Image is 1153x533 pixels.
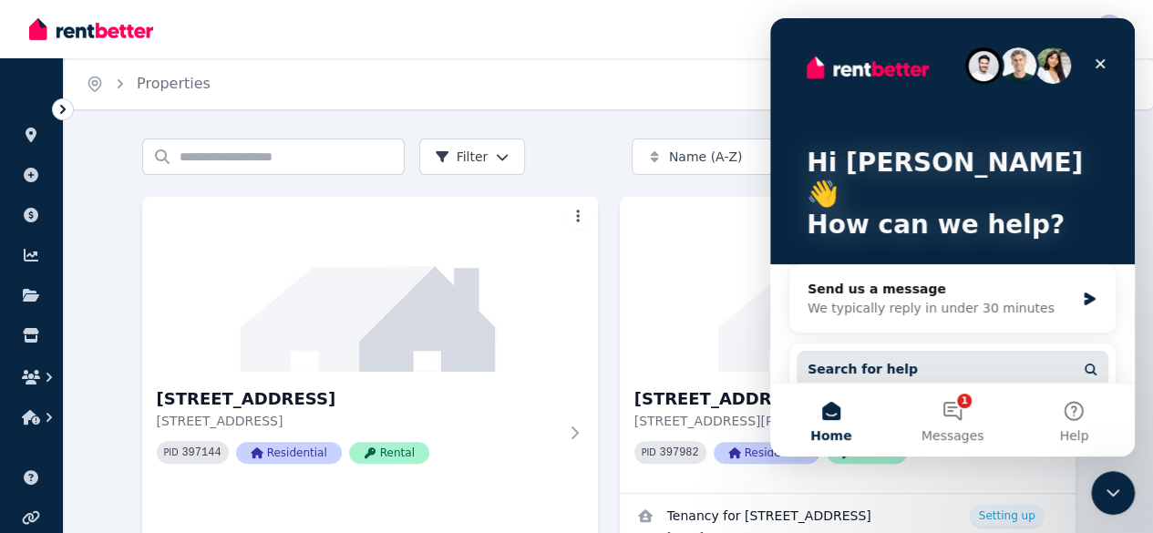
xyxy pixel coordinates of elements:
[164,447,179,457] small: PID
[642,447,656,457] small: PID
[142,197,598,372] img: 11/105-109 Barbaralla Dr, Springwood
[714,442,819,464] span: Residential
[620,197,1076,493] a: 21 Dannika Way, Deebing Heights[STREET_ADDRESS][PERSON_NAME][STREET_ADDRESS][PERSON_NAME]PID 3979...
[64,58,232,109] nav: Breadcrumb
[157,386,558,412] h3: [STREET_ADDRESS]
[565,204,591,230] button: More options
[669,148,743,166] span: Name (A-Z)
[157,412,558,430] p: [STREET_ADDRESS]
[236,442,342,464] span: Residential
[29,15,153,43] img: RentBetter
[181,446,221,459] code: 397144
[435,148,489,166] span: Filter
[632,138,807,175] button: Name (A-Z)
[634,386,1035,412] h3: [STREET_ADDRESS][PERSON_NAME]
[349,442,429,464] span: Rental
[770,18,1135,456] iframe: Intercom live chat
[137,75,211,92] a: Properties
[142,197,598,493] a: 11/105-109 Barbaralla Dr, Springwood[STREET_ADDRESS][STREET_ADDRESS]PID 397144ResidentialRental
[1091,471,1135,515] iframe: Intercom live chat
[419,138,526,175] button: Filter
[634,412,1035,430] p: [STREET_ADDRESS][PERSON_NAME]
[620,197,1076,372] img: 21 Dannika Way, Deebing Heights
[659,446,698,459] code: 397982
[1095,15,1124,44] img: Tarisai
